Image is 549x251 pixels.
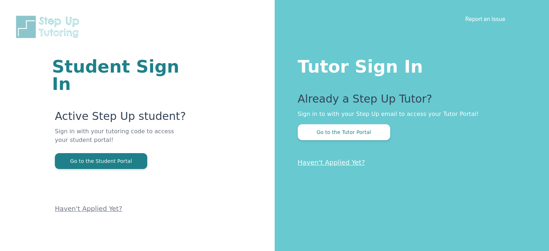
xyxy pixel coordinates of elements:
a: Haven't Applied Yet? [55,205,122,212]
p: Already a Step Up Tutor? [298,92,520,110]
a: Haven't Applied Yet? [298,159,365,166]
p: Sign in to with your Step Up email to access your Tutor Portal! [298,110,520,118]
h1: Student Sign In [52,58,188,92]
img: Step Up Tutoring horizontal logo [14,14,84,39]
a: Go to the Tutor Portal [298,129,390,135]
a: Report an Issue [465,15,505,22]
button: Go to the Tutor Portal [298,124,390,140]
a: Go to the Student Portal [55,157,147,164]
h1: Tutor Sign In [298,55,520,75]
button: Go to the Student Portal [55,153,147,169]
p: Active Step Up student? [55,110,188,127]
p: Sign in with your tutoring code to access your student portal! [55,127,188,153]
